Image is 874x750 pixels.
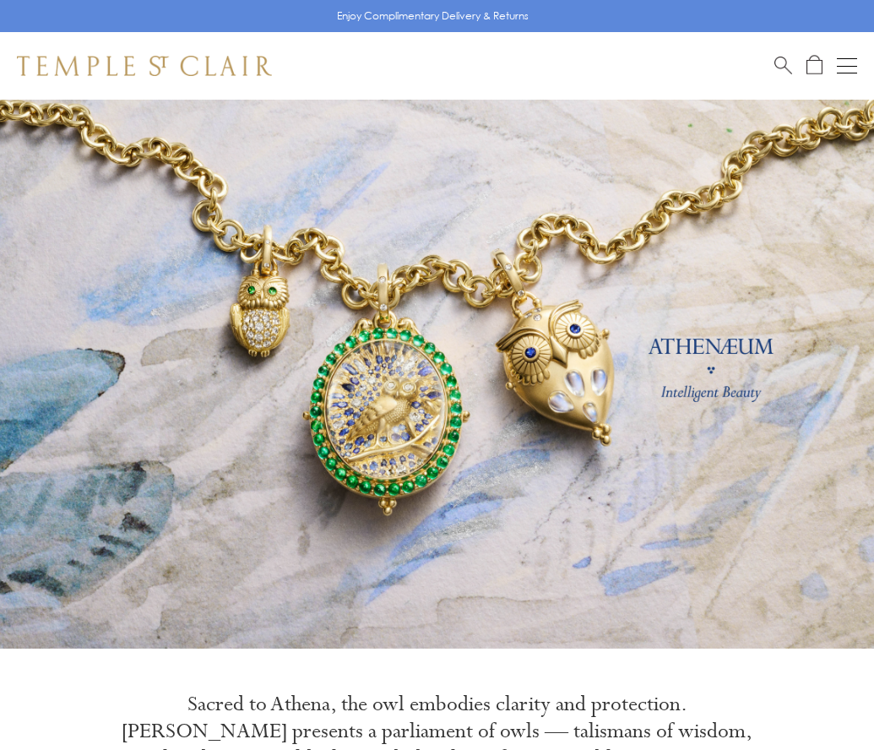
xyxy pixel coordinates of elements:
a: Open Shopping Bag [806,55,822,76]
a: Search [774,55,792,76]
img: Temple St. Clair [17,56,272,76]
p: Enjoy Complimentary Delivery & Returns [337,8,529,24]
button: Open navigation [837,56,857,76]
